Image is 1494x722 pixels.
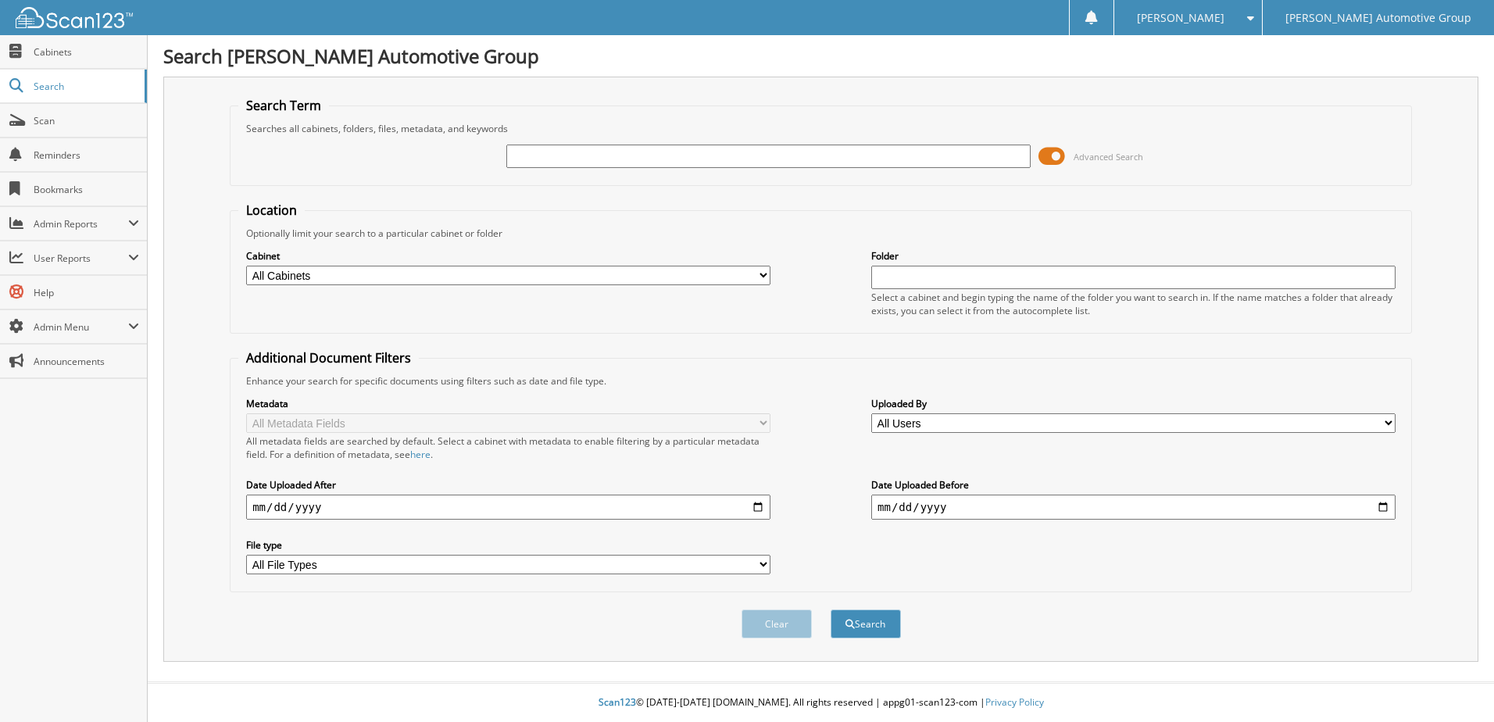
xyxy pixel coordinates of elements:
[871,397,1396,410] label: Uploaded By
[163,43,1478,69] h1: Search [PERSON_NAME] Automotive Group
[148,684,1494,722] div: © [DATE]-[DATE] [DOMAIN_NAME]. All rights reserved | appg01-scan123-com |
[34,148,139,162] span: Reminders
[1074,151,1143,163] span: Advanced Search
[871,478,1396,491] label: Date Uploaded Before
[34,355,139,368] span: Announcements
[34,80,137,93] span: Search
[34,45,139,59] span: Cabinets
[34,252,128,265] span: User Reports
[246,495,770,520] input: start
[34,183,139,196] span: Bookmarks
[599,695,636,709] span: Scan123
[871,291,1396,317] div: Select a cabinet and begin typing the name of the folder you want to search in. If the name match...
[246,249,770,263] label: Cabinet
[16,7,133,28] img: scan123-logo-white.svg
[238,349,419,366] legend: Additional Document Filters
[410,448,431,461] a: here
[1285,13,1471,23] span: [PERSON_NAME] Automotive Group
[34,217,128,231] span: Admin Reports
[34,286,139,299] span: Help
[246,397,770,410] label: Metadata
[246,434,770,461] div: All metadata fields are searched by default. Select a cabinet with metadata to enable filtering b...
[246,538,770,552] label: File type
[238,202,305,219] legend: Location
[238,227,1403,240] div: Optionally limit your search to a particular cabinet or folder
[34,114,139,127] span: Scan
[742,609,812,638] button: Clear
[238,122,1403,135] div: Searches all cabinets, folders, files, metadata, and keywords
[34,320,128,334] span: Admin Menu
[246,478,770,491] label: Date Uploaded After
[871,249,1396,263] label: Folder
[831,609,901,638] button: Search
[985,695,1044,709] a: Privacy Policy
[238,97,329,114] legend: Search Term
[871,495,1396,520] input: end
[1137,13,1224,23] span: [PERSON_NAME]
[238,374,1403,388] div: Enhance your search for specific documents using filters such as date and file type.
